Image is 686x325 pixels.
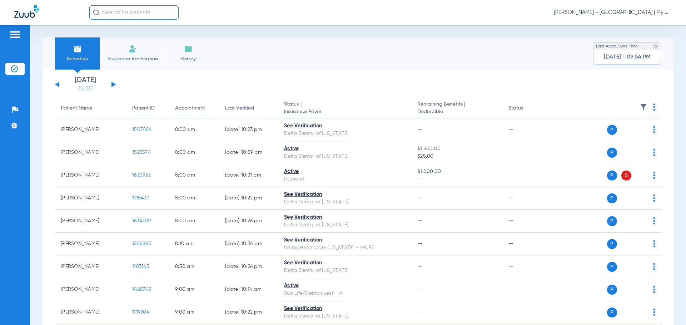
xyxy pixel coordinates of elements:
div: Delta Dental of [US_STATE] [284,153,406,160]
img: Manual Insurance Verification [129,45,137,53]
td: [DATE] 10:26 PM [219,210,278,233]
span: P [607,216,617,226]
th: Status | [278,98,412,118]
td: [PERSON_NAME] [55,301,126,324]
img: group-dot-blue.svg [653,263,655,270]
img: History [184,45,193,53]
td: [PERSON_NAME] [55,278,126,301]
td: [DATE] 10:34 PM [219,233,278,255]
span: P [607,308,617,318]
div: Active [284,168,406,176]
td: -- [503,164,551,187]
div: Delta Dental of [US_STATE] [284,267,406,274]
li: [DATE] [64,77,107,92]
span: -- [417,176,497,183]
span: 1115437 [132,195,149,200]
span: P [607,262,617,272]
td: -- [503,210,551,233]
div: Humana [284,176,406,183]
td: 8:00 AM [169,210,219,233]
div: Last Verified [225,105,273,112]
td: 8:50 AM [169,255,219,278]
span: 1630933 [132,173,150,178]
img: last sync help info [653,44,658,49]
span: 1244863 [132,241,151,246]
td: [PERSON_NAME] [55,233,126,255]
img: Schedule [73,45,82,53]
div: Active [284,282,406,290]
span: Last Appt. Sync Time: [596,43,639,50]
div: See Verification [284,214,406,221]
div: Patient Name [61,105,121,112]
img: group-dot-blue.svg [653,194,655,202]
span: S [621,171,631,181]
div: Delta Dental of [US_STATE] [284,198,406,206]
div: Sun Life/Dentaquest - AI [284,290,406,297]
td: -- [503,255,551,278]
div: Patient ID [132,105,155,112]
div: Patient ID [132,105,164,112]
img: group-dot-blue.svg [653,103,655,111]
img: group-dot-blue.svg [653,309,655,316]
span: P [607,239,617,249]
div: See Verification [284,305,406,313]
td: [PERSON_NAME] [55,164,126,187]
span: Deductible [417,108,497,116]
img: filter.svg [640,103,647,111]
span: -- [417,127,423,132]
th: Remaining Benefits | [412,98,502,118]
div: See Verification [284,191,406,198]
div: Active [284,145,406,153]
td: 8:00 AM [169,118,219,141]
span: 1507464 [132,127,151,132]
img: Search Icon [93,9,99,16]
td: [PERSON_NAME] [55,141,126,164]
span: [DATE] - 09:54 PM [604,54,651,61]
img: Zuub Logo [14,5,39,18]
img: group-dot-blue.svg [653,240,655,247]
span: [PERSON_NAME] - [GEOGRAPHIC_DATA] | My Community Dental Centers [554,9,672,16]
span: -- [417,218,423,223]
div: See Verification [284,259,406,267]
span: $25.00 [417,153,497,160]
th: Status [503,98,551,118]
span: P [607,193,617,203]
span: 1523574 [132,150,151,155]
td: 8:00 AM [169,187,219,210]
span: 1468745 [132,287,151,292]
span: -- [417,264,423,269]
div: Appointment [175,105,205,112]
td: [DATE] 10:26 PM [219,255,278,278]
span: -- [417,287,423,292]
img: group-dot-blue.svg [653,172,655,179]
td: [DATE] 10:31 PM [219,164,278,187]
td: [PERSON_NAME] [55,255,126,278]
td: [DATE] 10:14 AM [219,278,278,301]
span: Insurance Payer [284,108,406,116]
div: Appointment [175,105,214,112]
div: See Verification [284,237,406,244]
div: Delta Dental of [US_STATE] [284,221,406,229]
td: [DATE] 10:22 PM [219,301,278,324]
div: UnitedHealthcare [US_STATE] - (HUB) [284,244,406,252]
td: [PERSON_NAME] [55,118,126,141]
td: 8:00 AM [169,141,219,164]
span: 1634709 [132,218,151,223]
span: P [607,148,617,158]
td: 9:00 AM [169,278,219,301]
span: 1183143 [132,264,149,269]
div: Last Verified [225,105,254,112]
span: P [607,171,617,181]
td: [PERSON_NAME] [55,210,126,233]
td: -- [503,141,551,164]
span: 1119304 [132,310,149,315]
td: 8:00 AM [169,164,219,187]
div: Delta Dental of [US_STATE] [284,313,406,320]
td: -- [503,187,551,210]
span: $1,500.00 [417,145,497,153]
img: group-dot-blue.svg [653,286,655,293]
img: group-dot-blue.svg [653,126,655,133]
span: -- [417,195,423,200]
span: Insurance Verification [105,55,160,62]
td: -- [503,118,551,141]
